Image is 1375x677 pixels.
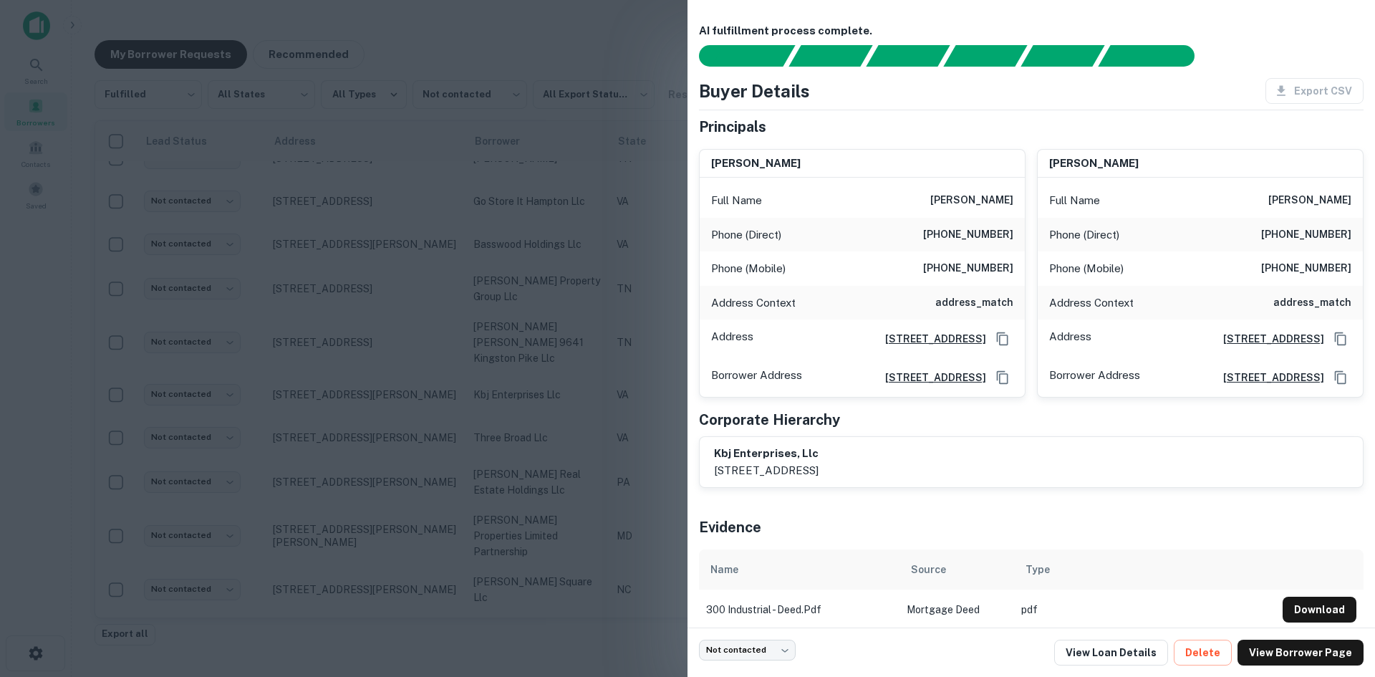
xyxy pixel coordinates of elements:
[699,517,761,538] h5: Evidence
[711,226,781,244] p: Phone (Direct)
[711,294,796,312] p: Address Context
[714,446,819,462] h6: kbj enterprises, llc
[1303,562,1375,631] iframe: Chat Widget
[1049,226,1119,244] p: Phone (Direct)
[699,116,766,138] h5: Principals
[911,561,946,578] div: Source
[1049,367,1140,388] p: Borrower Address
[1049,192,1100,209] p: Full Name
[899,549,1014,590] th: Source
[992,328,1013,350] button: Copy Address
[1330,367,1351,388] button: Copy Address
[874,331,986,347] a: [STREET_ADDRESS]
[1049,155,1139,172] h6: [PERSON_NAME]
[699,78,810,104] h4: Buyer Details
[1283,597,1356,623] button: Download
[710,561,738,578] div: Name
[935,294,1013,312] h6: address_match
[1261,226,1351,244] h6: [PHONE_NUMBER]
[1212,331,1324,347] a: [STREET_ADDRESS]
[711,260,786,277] p: Phone (Mobile)
[1049,328,1091,350] p: Address
[1330,328,1351,350] button: Copy Address
[866,45,950,67] div: Documents found, AI parsing details...
[1014,590,1275,630] td: pdf
[1268,192,1351,209] h6: [PERSON_NAME]
[1049,260,1124,277] p: Phone (Mobile)
[1054,640,1168,666] a: View Loan Details
[1049,294,1134,312] p: Address Context
[1212,370,1324,385] a: [STREET_ADDRESS]
[711,155,801,172] h6: [PERSON_NAME]
[943,45,1027,67] div: Principals found, AI now looking for contact information...
[1026,561,1050,578] div: Type
[699,549,899,590] th: Name
[711,367,802,388] p: Borrower Address
[699,23,1364,39] h6: AI fulfillment process complete.
[682,45,789,67] div: Sending borrower request to AI...
[711,192,762,209] p: Full Name
[714,462,819,479] p: [STREET_ADDRESS]
[699,640,796,661] div: Not contacted
[711,328,753,350] p: Address
[699,590,899,630] td: 300 industrial - deed.pdf
[699,409,840,431] h5: Corporate Hierarchy
[930,192,1013,209] h6: [PERSON_NAME]
[992,367,1013,388] button: Copy Address
[1021,45,1104,67] div: Principals found, still searching for contact information. This may take time...
[923,260,1013,277] h6: [PHONE_NUMBER]
[1174,640,1232,666] button: Delete
[699,549,1364,630] div: scrollable content
[1261,260,1351,277] h6: [PHONE_NUMBER]
[874,370,986,385] a: [STREET_ADDRESS]
[1273,294,1351,312] h6: address_match
[788,45,872,67] div: Your request is received and processing...
[899,590,1014,630] td: Mortgage Deed
[1099,45,1212,67] div: AI fulfillment process complete.
[1237,640,1364,666] a: View Borrower Page
[1014,549,1275,590] th: Type
[923,226,1013,244] h6: [PHONE_NUMBER]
